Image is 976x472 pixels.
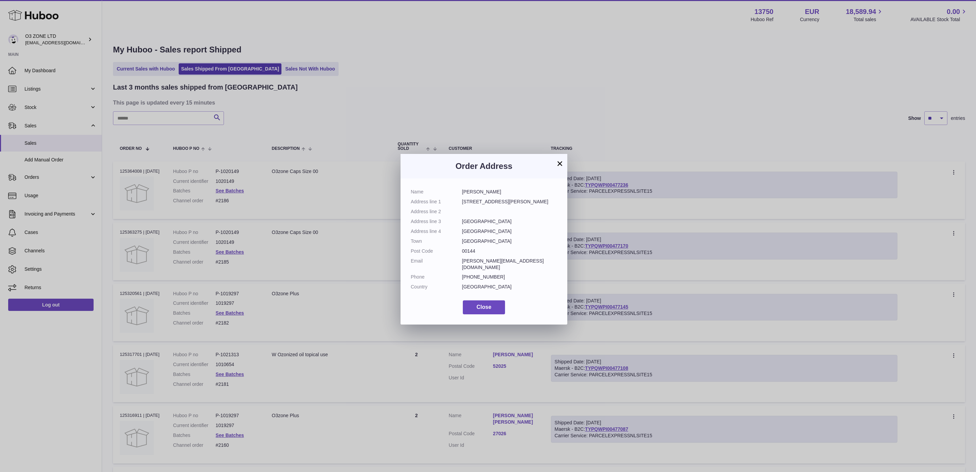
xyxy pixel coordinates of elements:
dd: [GEOGRAPHIC_DATA] [462,284,557,290]
dd: [PERSON_NAME][EMAIL_ADDRESS][DOMAIN_NAME] [462,258,557,271]
dd: [PHONE_NUMBER] [462,274,557,280]
button: Close [463,300,505,314]
button: × [556,159,564,168]
dt: Country [411,284,462,290]
dd: 00144 [462,248,557,254]
dd: [GEOGRAPHIC_DATA] [462,218,557,225]
span: Close [476,304,491,310]
dt: Town [411,238,462,245]
dt: Phone [411,274,462,280]
dt: Address line 4 [411,228,462,235]
dt: Address line 1 [411,199,462,205]
dt: Address line 3 [411,218,462,225]
dt: Name [411,189,462,195]
dt: Address line 2 [411,208,462,215]
dd: [PERSON_NAME] [462,189,557,195]
h3: Order Address [411,161,557,172]
dd: [GEOGRAPHIC_DATA] [462,228,557,235]
dt: Email [411,258,462,271]
dd: [STREET_ADDRESS][PERSON_NAME] [462,199,557,205]
dd: [GEOGRAPHIC_DATA] [462,238,557,245]
dt: Post Code [411,248,462,254]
